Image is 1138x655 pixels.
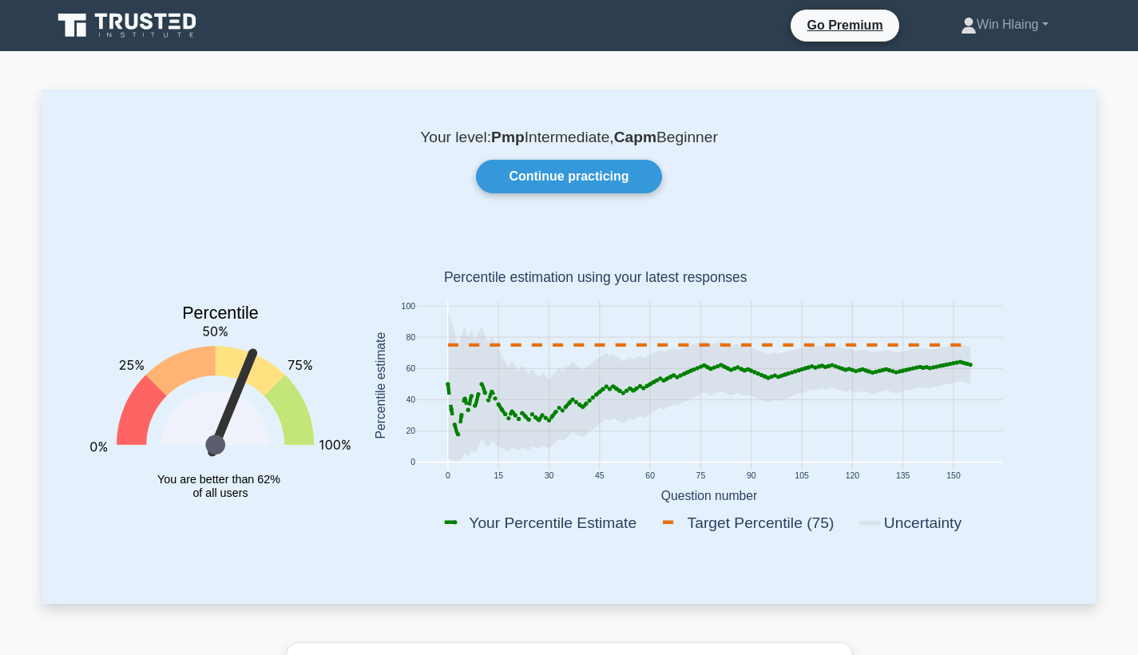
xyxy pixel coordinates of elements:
[401,302,415,311] text: 100
[406,395,415,404] text: 40
[946,472,961,481] text: 150
[544,472,553,481] text: 30
[406,364,415,373] text: 60
[445,472,450,481] text: 0
[696,472,705,481] text: 75
[410,458,415,467] text: 0
[373,332,387,439] text: Percentile estimate
[443,270,747,286] text: Percentile estimation using your latest responses
[645,472,655,481] text: 60
[491,129,525,145] b: Pmp
[614,129,656,145] b: Capm
[406,333,415,342] text: 80
[895,472,910,481] text: 135
[746,472,755,481] text: 90
[182,304,259,324] text: Percentile
[81,128,1058,147] p: Your level: Intermediate, Beginner
[922,9,1086,41] a: Win Hlaing
[845,472,859,481] text: 120
[494,472,503,481] text: 15
[595,472,605,481] text: 45
[192,486,248,499] tspan: of all users
[660,489,757,502] text: Question number
[406,427,415,436] text: 20
[157,473,280,486] tspan: You are better than 62%
[797,15,892,35] a: Go Premium
[795,472,809,481] text: 105
[476,160,661,193] a: Continue practicing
